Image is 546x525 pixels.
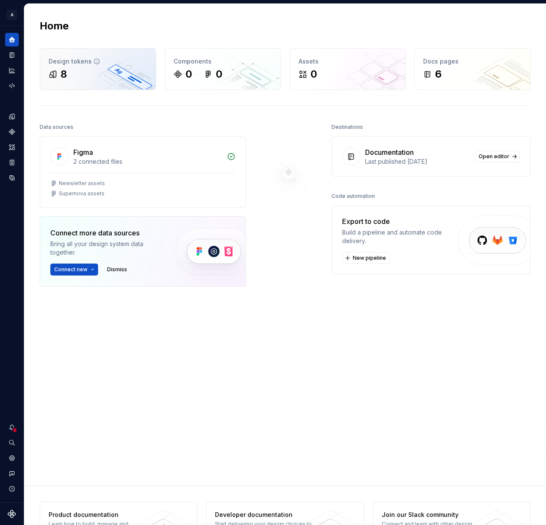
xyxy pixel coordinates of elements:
[299,57,397,66] div: Assets
[423,57,522,66] div: Docs pages
[353,255,386,261] span: New pipeline
[216,67,222,81] div: 0
[331,190,375,202] div: Code automation
[8,510,16,518] svg: Supernova Logo
[5,33,19,46] a: Home
[73,147,93,157] div: Figma
[215,510,316,519] div: Developer documentation
[103,264,131,276] button: Dismiss
[365,157,470,166] div: Last published [DATE]
[5,64,19,77] a: Analytics
[7,10,17,20] div: A
[54,266,87,273] span: Connect new
[107,266,127,273] span: Dismiss
[331,121,363,133] div: Destinations
[50,264,98,276] button: Connect new
[50,240,161,257] div: Bring all your design system data together.
[5,467,19,480] button: Contact support
[186,67,192,81] div: 0
[5,421,19,434] button: Notifications
[342,228,459,245] div: Build a pipeline and automate code delivery.
[40,48,156,90] a: Design tokens8
[5,140,19,154] a: Assets
[49,57,147,66] div: Design tokens
[342,252,390,264] button: New pipeline
[5,451,19,465] a: Settings
[61,67,67,81] div: 8
[59,190,105,197] div: Supernova assets
[414,48,531,90] a: Docs pages6
[5,171,19,185] a: Data sources
[5,79,19,93] a: Code automation
[311,67,317,81] div: 0
[40,121,73,133] div: Data sources
[5,436,19,450] button: Search ⌘K
[5,110,19,123] a: Design tokens
[73,157,222,166] div: 2 connected files
[5,156,19,169] a: Storybook stories
[342,216,459,226] div: Export to code
[382,510,482,519] div: Join our Slack community
[59,180,105,187] div: Newsletter assets
[49,510,149,519] div: Product documentation
[5,48,19,62] a: Documentation
[290,48,406,90] a: Assets0
[435,67,441,81] div: 6
[50,228,161,238] div: Connect more data sources
[40,19,69,33] h2: Home
[2,6,22,24] button: A
[475,151,520,162] a: Open editor
[40,136,246,208] a: Figma2 connected filesNewsletter assetsSupernova assets
[165,48,281,90] a: Components00
[365,147,414,157] div: Documentation
[174,57,272,66] div: Components
[5,125,19,139] a: Components
[479,153,509,160] span: Open editor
